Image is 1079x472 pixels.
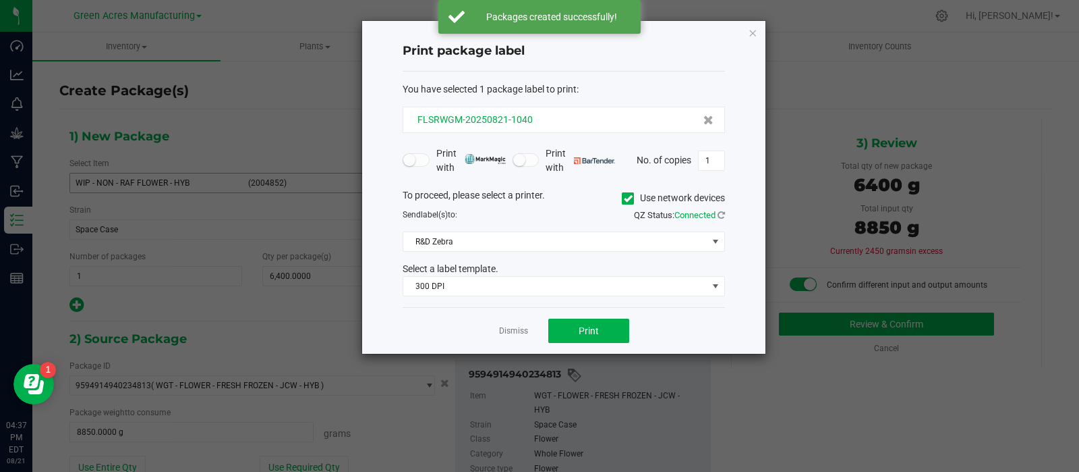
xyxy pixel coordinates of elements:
[403,277,707,296] span: 300 DPI
[622,191,725,205] label: Use network devices
[465,154,506,164] img: mark_magic_cybra.png
[403,82,725,97] div: :
[403,210,457,219] span: Send to:
[403,232,707,251] span: R&D Zebra
[417,114,533,125] span: FLSRWGM-20250821-1040
[472,10,631,24] div: Packages created successfully!
[574,157,615,164] img: bartender.png
[436,147,506,175] span: Print with
[13,364,54,404] iframe: Resource center
[40,362,56,378] iframe: Resource center unread badge
[403,84,577,95] span: You have selected 1 package label to print
[499,325,528,337] a: Dismiss
[546,147,615,175] span: Print with
[634,210,725,220] span: QZ Status:
[548,319,629,343] button: Print
[403,43,725,60] h4: Print package label
[392,188,735,209] div: To proceed, please select a printer.
[421,210,448,219] span: label(s)
[637,154,691,165] span: No. of copies
[392,262,735,276] div: Select a label template.
[579,325,599,336] span: Print
[674,210,716,220] span: Connected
